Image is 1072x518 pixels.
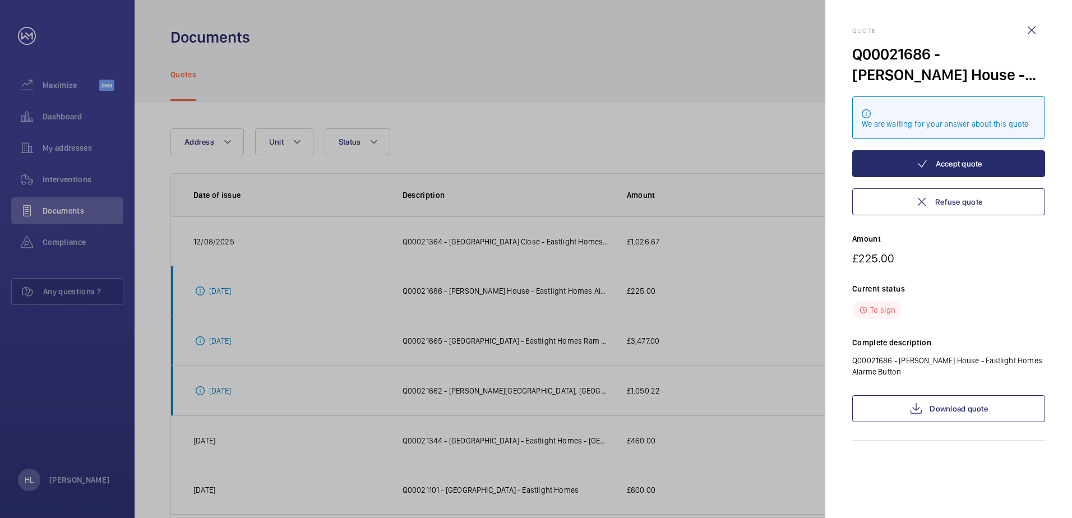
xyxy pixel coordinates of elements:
p: Amount [852,233,1045,244]
p: To sign [870,304,895,316]
h2: Quote [852,27,1045,35]
p: Complete description [852,337,1045,348]
p: Current status [852,283,1045,294]
p: Q00021686 - [PERSON_NAME] House - Eastlight Homes Alarme Button [852,355,1045,377]
div: Q00021686 - [PERSON_NAME] House - Eastlight Homes Alarme Button [852,44,1045,85]
a: Download quote [852,395,1045,422]
button: Refuse quote [852,188,1045,215]
button: Accept quote [852,150,1045,177]
div: We are waiting for your answer about this quote [862,118,1036,129]
p: £225.00 [852,251,1045,265]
